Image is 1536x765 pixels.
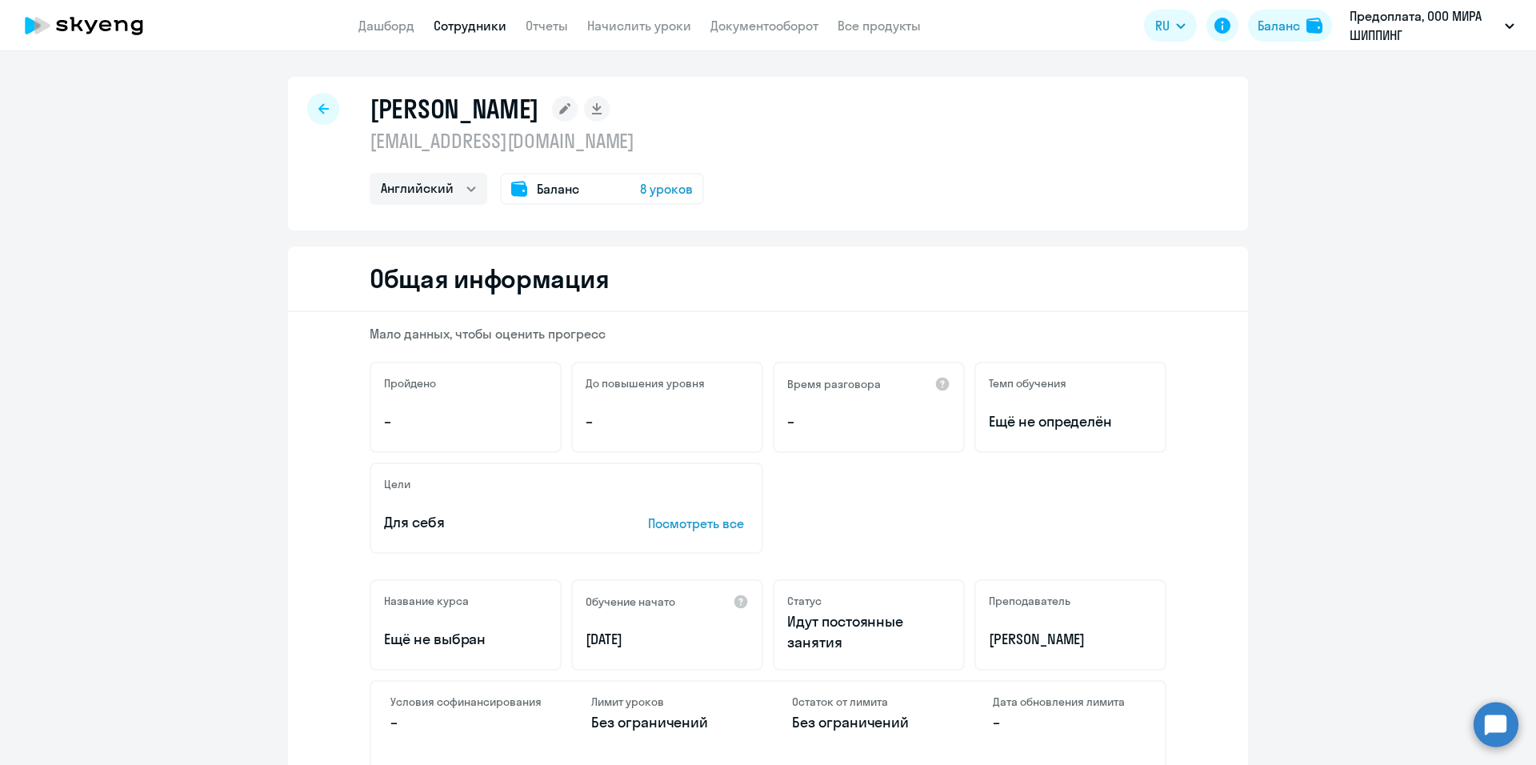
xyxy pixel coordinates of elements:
p: Без ограничений [591,712,744,733]
h5: Название курса [384,594,469,608]
button: RU [1144,10,1197,42]
p: – [384,411,547,432]
p: – [993,712,1146,733]
button: Балансbalance [1248,10,1332,42]
p: Идут постоянные занятия [787,611,950,653]
h4: Лимит уроков [591,695,744,709]
p: – [390,712,543,733]
h4: Остаток от лимита [792,695,945,709]
p: [PERSON_NAME] [989,629,1152,650]
span: 8 уроков [640,179,693,198]
img: balance [1306,18,1322,34]
h5: Время разговора [787,377,881,391]
p: Для себя [384,512,598,533]
p: Предоплата, ООО МИРА ШИППИНГ [1350,6,1498,45]
h5: Обучение начато [586,595,675,609]
p: Ещё не выбран [384,629,547,650]
p: Без ограничений [792,712,945,733]
h5: Статус [787,594,822,608]
div: Баланс [1258,16,1300,35]
h5: Цели [384,477,410,491]
h2: Общая информация [370,262,609,294]
a: Дашборд [358,18,414,34]
a: Все продукты [838,18,921,34]
h4: Условия софинансирования [390,695,543,709]
p: [DATE] [586,629,749,650]
a: Сотрудники [434,18,506,34]
h5: Темп обучения [989,376,1066,391]
p: Посмотреть все [648,514,749,533]
h5: Преподаватель [989,594,1070,608]
h4: Дата обновления лимита [993,695,1146,709]
button: Предоплата, ООО МИРА ШИППИНГ [1342,6,1522,45]
p: – [787,411,950,432]
h1: [PERSON_NAME] [370,93,539,125]
h5: До повышения уровня [586,376,705,391]
p: – [586,411,749,432]
a: Начислить уроки [587,18,691,34]
a: Документооборот [710,18,818,34]
h5: Пройдено [384,376,436,391]
span: Баланс [537,179,579,198]
span: Ещё не определён [989,411,1152,432]
span: RU [1155,16,1170,35]
p: Мало данных, чтобы оценить прогресс [370,325,1166,342]
p: [EMAIL_ADDRESS][DOMAIN_NAME] [370,128,704,154]
a: Отчеты [526,18,568,34]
